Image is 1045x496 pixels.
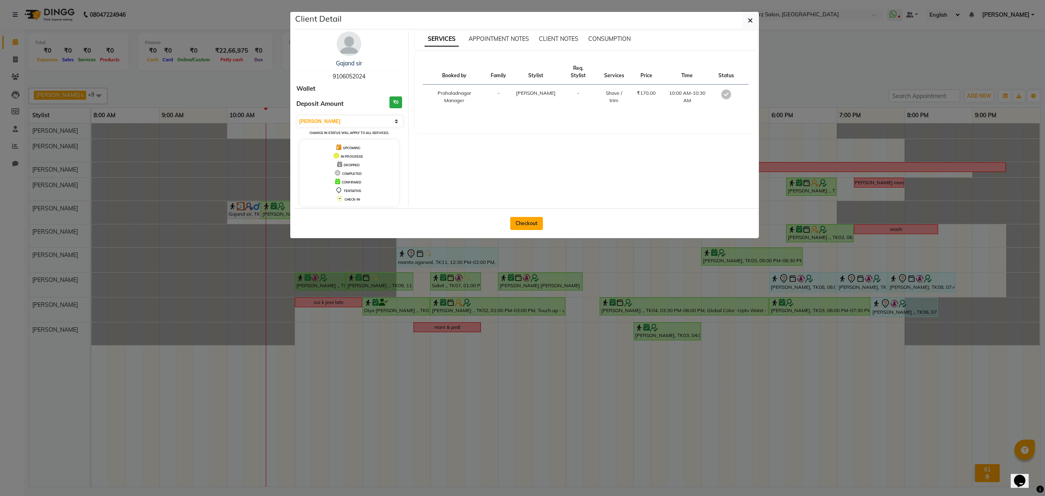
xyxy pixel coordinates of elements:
[345,197,360,201] span: CHECK-IN
[601,89,627,104] div: Shave / trim
[714,60,739,85] th: Status
[423,85,486,109] td: Prahaladnagar Manager
[333,73,365,80] span: 9106052024
[342,180,361,184] span: CONFIRMED
[660,85,714,109] td: 10:00 AM-10:30 AM
[336,60,362,67] a: Gajand sir
[637,89,656,97] div: ₹170.00
[510,217,543,230] button: Checkout
[632,60,660,85] th: Price
[539,35,578,42] span: CLIENT NOTES
[343,146,360,150] span: UPCOMING
[337,31,361,56] img: avatar
[560,85,596,109] td: -
[486,85,511,109] td: -
[295,13,342,25] h5: Client Detail
[660,60,714,85] th: Time
[425,32,459,47] span: SERVICES
[296,99,344,109] span: Deposit Amount
[344,189,361,193] span: TENTATIVE
[342,172,362,176] span: COMPLETED
[596,60,632,85] th: Services
[1011,463,1037,488] iframe: chat widget
[309,131,389,135] small: Change in status will apply to all services.
[296,84,316,94] span: Wallet
[486,60,511,85] th: Family
[389,96,402,108] h3: ₹0
[560,60,596,85] th: Req. Stylist
[511,60,560,85] th: Stylist
[341,154,363,159] span: IN PROGRESS
[344,163,360,167] span: DROPPED
[588,35,631,42] span: CONSUMPTION
[423,60,486,85] th: Booked by
[469,35,529,42] span: APPOINTMENT NOTES
[516,90,556,96] span: [PERSON_NAME]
